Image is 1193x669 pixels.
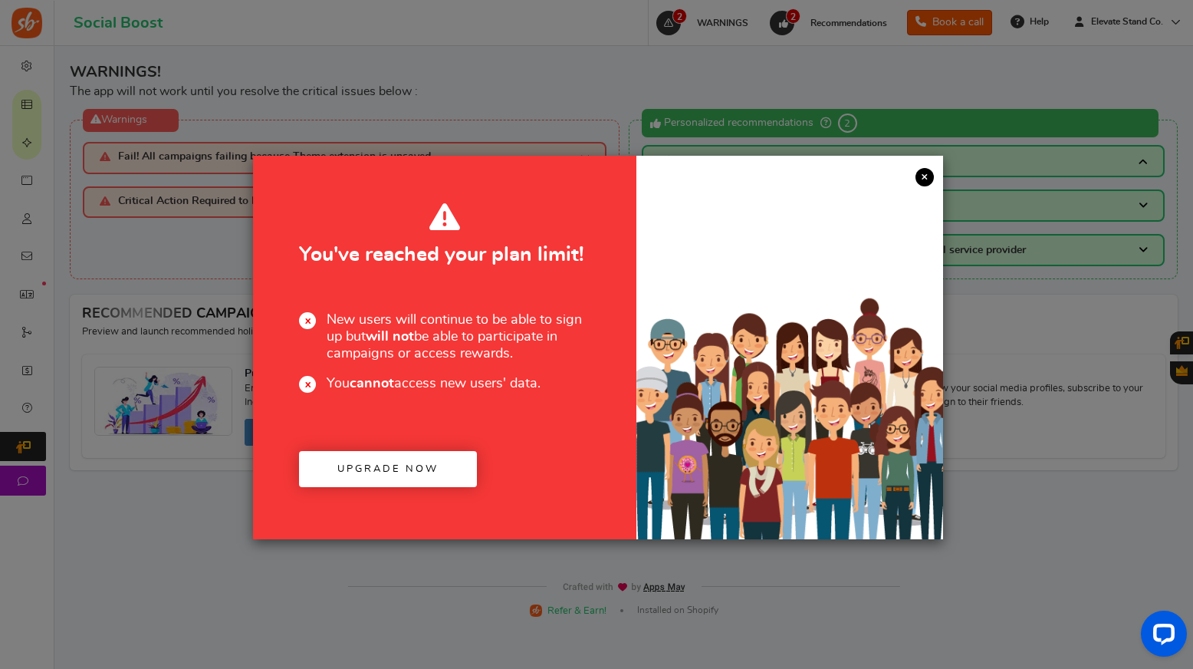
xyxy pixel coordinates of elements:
[636,232,943,539] img: Increased users
[350,377,394,391] b: cannot
[1129,605,1193,669] iframe: LiveChat chat widget
[299,376,590,393] span: You access new users' data.
[337,464,439,474] span: Upgrade now
[915,168,934,186] a: ×
[299,202,590,265] span: You've reached your plan limit!
[366,330,414,344] b: will not
[299,451,477,487] a: Upgrade now
[299,312,590,362] span: New users will continue to be able to sign up but be able to participate in campaigns or access r...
